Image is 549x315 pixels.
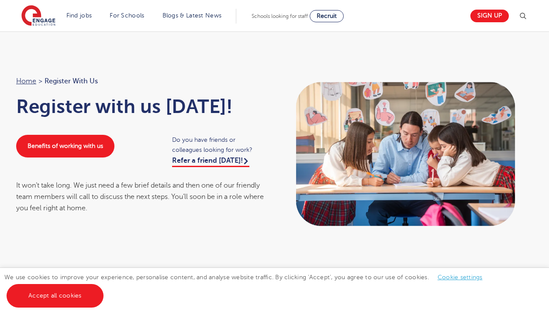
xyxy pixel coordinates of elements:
[252,13,308,19] span: Schools looking for staff
[172,157,249,167] a: Refer a friend [DATE]!
[16,180,266,214] div: It won’t take long. We just need a few brief details and then one of our friendly team members wi...
[7,284,104,308] a: Accept all cookies
[16,75,266,87] nav: breadcrumb
[21,5,55,27] img: Engage Education
[172,135,266,155] span: Do you have friends or colleagues looking for work?
[310,10,344,22] a: Recruit
[16,135,114,157] a: Benefits of working with us
[4,274,491,299] span: We use cookies to improve your experience, personalise content, and analyse website traffic. By c...
[110,12,144,19] a: For Schools
[16,77,36,85] a: Home
[45,75,98,87] span: Register with us
[38,77,42,85] span: >
[66,12,92,19] a: Find jobs
[438,274,483,281] a: Cookie settings
[317,13,337,19] span: Recruit
[162,12,222,19] a: Blogs & Latest News
[16,96,266,117] h1: Register with us [DATE]!
[470,10,509,22] a: Sign up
